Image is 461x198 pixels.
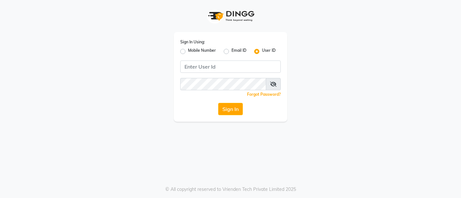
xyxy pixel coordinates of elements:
label: Email ID [231,48,246,55]
button: Sign In [218,103,243,115]
input: Username [180,78,266,90]
img: logo1.svg [205,6,256,26]
label: User ID [262,48,276,55]
label: Sign In Using: [180,39,205,45]
label: Mobile Number [188,48,216,55]
a: Forgot Password? [247,92,281,97]
input: Username [180,60,281,73]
